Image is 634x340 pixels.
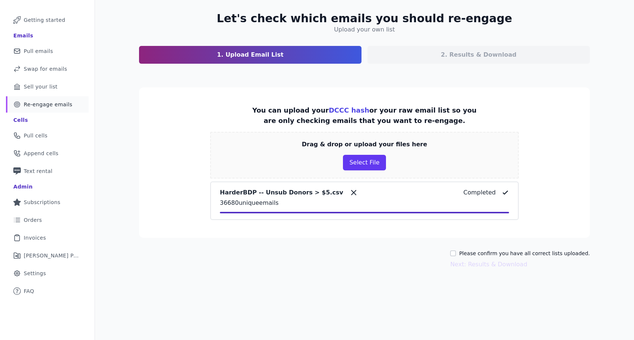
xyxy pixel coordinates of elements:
[6,247,89,264] a: [PERSON_NAME] Performance
[302,140,427,149] p: Drag & drop or upload your files here
[6,230,89,246] a: Invoices
[24,47,53,55] span: Pull emails
[334,25,395,34] h4: Upload your own list
[13,183,33,190] div: Admin
[220,188,343,197] p: HarderBDP -- Unsub Donors > $5.csv
[463,188,496,197] p: Completed
[24,287,34,295] span: FAQ
[249,105,480,126] p: You can upload your or your raw email list so you are only checking emails that you want to re-en...
[24,150,59,157] span: Append cells
[139,46,361,64] a: 1. Upload Email List
[6,212,89,228] a: Orders
[6,12,89,28] a: Getting started
[24,83,57,90] span: Sell your list
[217,12,512,25] h2: Let's check which emails you should re-engage
[24,16,65,24] span: Getting started
[6,194,89,210] a: Subscriptions
[6,127,89,144] a: Pull cells
[24,252,80,259] span: [PERSON_NAME] Performance
[6,96,89,113] a: Re-engage emails
[24,199,60,206] span: Subscriptions
[24,101,72,108] span: Re-engage emails
[24,216,42,224] span: Orders
[24,132,47,139] span: Pull cells
[24,270,46,277] span: Settings
[13,32,33,39] div: Emails
[459,250,590,257] label: Please confirm you have all correct lists uploaded.
[343,155,386,170] button: Select File
[450,260,527,269] button: Next: Results & Download
[24,65,67,73] span: Swap for emails
[329,106,369,114] a: DCCC hash
[6,163,89,179] a: Text rental
[13,116,28,124] div: Cells
[24,234,46,241] span: Invoices
[6,43,89,59] a: Pull emails
[220,199,509,207] p: 36680 unique emails
[6,283,89,299] a: FAQ
[441,50,516,59] p: 2. Results & Download
[6,145,89,161] a: Append cells
[6,79,89,95] a: Sell your list
[24,167,53,175] span: Text rental
[6,61,89,77] a: Swap for emails
[6,265,89,281] a: Settings
[217,50,283,59] p: 1. Upload Email List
